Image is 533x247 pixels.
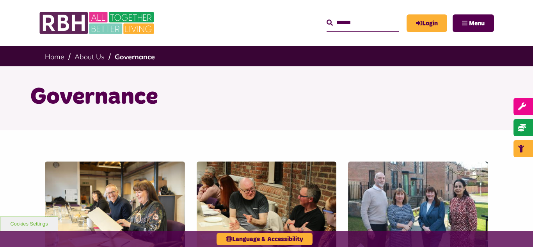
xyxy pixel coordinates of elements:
[407,14,447,32] a: MyRBH
[45,52,64,61] a: Home
[75,52,105,61] a: About Us
[115,52,155,61] a: Governance
[217,233,313,245] button: Language & Accessibility
[498,212,533,247] iframe: Netcall Web Assistant for live chat
[453,14,494,32] button: Navigation
[30,82,503,112] h1: Governance
[39,8,156,38] img: RBH
[469,20,485,27] span: Menu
